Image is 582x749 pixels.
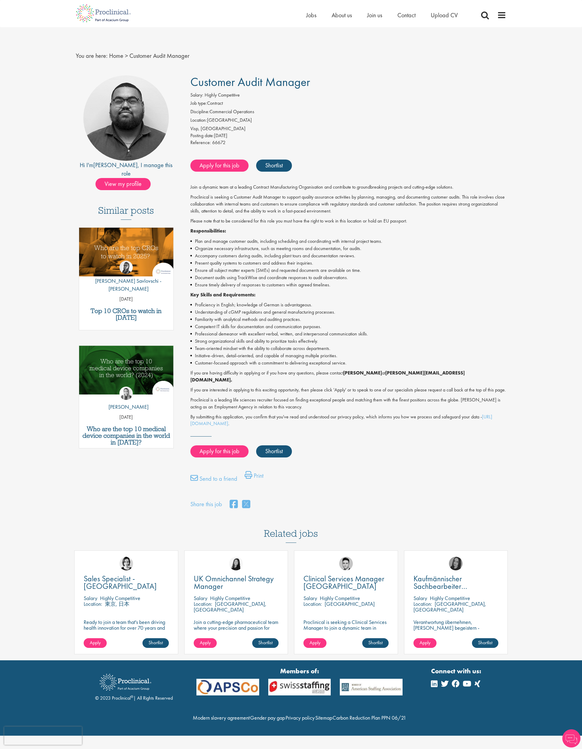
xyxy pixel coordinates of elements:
[119,387,133,400] img: Hannah Burke
[256,160,292,172] a: Shortlist
[129,52,189,60] span: Customer Audit Manager
[230,498,238,511] a: share on facebook
[194,638,217,648] a: Apply
[84,573,157,591] span: Sales Specialist - [GEOGRAPHIC_DATA]
[95,670,156,695] img: Proclinical Recruitment
[190,228,226,234] strong: Responsibilities:
[79,261,173,295] a: Theodora Savlovschi - Wicks [PERSON_NAME] Savlovschi - [PERSON_NAME]
[309,639,320,646] span: Apply
[413,595,427,602] span: Salary
[95,669,173,702] div: © 2023 Proclinical | All Rights Reserved
[83,75,169,161] img: imeage of recruiter Ashley Bennett
[119,557,133,570] img: Nic Choa
[339,557,353,570] img: Connor Lynes
[420,639,430,646] span: Apply
[303,600,322,607] span: Location:
[190,370,507,384] p: If you are having difficulty in applying or if you have any questions, please contact at
[472,638,498,648] a: Shortlist
[194,619,279,642] p: Join a cutting-edge pharmaceutical team where your precision and passion for strategy will help s...
[190,316,507,323] li: Familiarity with analytical methods and auditing practices.
[320,595,360,602] p: Highly Competitive
[562,729,580,747] img: Chatbot
[190,445,249,457] a: Apply for this job
[142,638,169,648] a: Shortlist
[79,346,173,394] img: Top 10 Medical Device Companies 2024
[210,595,250,602] p: Highly Competitive
[84,638,107,648] a: Apply
[82,308,170,321] a: Top 10 CROs to watch in [DATE]
[84,595,97,602] span: Salary
[335,679,407,695] img: APSCo
[190,359,507,367] li: Customer-focused approach with a commitment to delivering exceptional service.
[303,638,326,648] a: Apply
[98,205,154,220] h3: Similar posts
[325,600,375,607] p: [GEOGRAPHIC_DATA]
[190,309,507,316] li: Understanding of cGMP regulations and general manufacturing processes.
[190,281,507,289] li: Ensure timely delivery of responses to customers within agreed timelines.
[109,52,123,60] a: breadcrumb link
[332,11,352,19] a: About us
[194,575,279,590] a: UK Omnichannel Strategy Manager
[413,573,467,599] span: Kaufmännischer Sachbearbeiter (m/w/div.)
[190,108,507,117] li: Commercial Operations
[367,11,382,19] a: Join us
[303,619,389,636] p: Proclinical is seeking a Clinical Services Manager to join a dynamic team in [GEOGRAPHIC_DATA].
[95,179,157,187] a: View my profile
[190,100,207,107] label: Job type:
[252,638,279,648] a: Shortlist
[245,471,263,483] a: Print
[190,92,203,99] label: Salary:
[190,132,507,139] div: [DATE]
[431,11,458,19] a: Upload CV
[430,595,470,602] p: Highly Competitive
[100,595,140,602] p: Highly Competitive
[190,259,507,267] li: Present quality systems to customers and address their inquiries.
[76,52,108,60] span: You are here:
[205,92,240,98] span: Highly Competitive
[119,261,133,274] img: Theodora Savlovschi - Wicks
[264,513,318,543] h3: Related jobs
[125,52,128,60] span: >
[306,11,316,19] a: Jobs
[190,132,214,139] span: Posting date:
[200,639,211,646] span: Apply
[449,557,463,570] a: Anna Klemencic
[362,638,389,648] a: Shortlist
[190,274,507,281] li: Document audits using TrackWise and coordinate responses to audit observations.
[190,330,507,338] li: Professional demeanor with excellent verbal, written, and interpersonal communication skills.
[303,573,384,591] span: Clinical Services Manager [GEOGRAPHIC_DATA]
[242,498,250,511] a: share on twitter
[193,714,250,721] a: Modern slavery agreement
[397,11,416,19] span: Contact
[79,346,173,399] a: Link to a post
[431,666,483,676] strong: Connect with us:
[190,125,507,132] div: Visp, [GEOGRAPHIC_DATA]
[413,575,499,590] a: Kaufmännischer Sachbearbeiter (m/w/div.)
[190,414,492,427] a: [URL][DOMAIN_NAME]
[413,638,436,648] a: Apply
[190,414,507,427] p: By submitting this application, you confirm that you've read and understood our privacy policy, w...
[190,474,237,486] a: Send to a friend
[190,301,507,309] li: Proficiency in English; knowledge of German is advantageous.
[190,252,507,259] li: Accompany customers during audits, including plant tours and documentation reviews.
[286,714,315,721] a: Privacy policy
[190,108,209,115] label: Discipline:
[79,296,173,303] p: [DATE]
[212,139,226,146] span: 66672
[105,600,129,607] p: 東京, 日本
[315,714,332,721] a: Sitemap
[190,338,507,345] li: Strong organizational skills and ability to prioritize tasks effectively.
[303,575,389,590] a: Clinical Services Manager [GEOGRAPHIC_DATA]
[90,639,101,646] span: Apply
[190,194,507,215] p: Proclinical is seeking a Customer Audit Manager to support quality assurance activities by planni...
[93,161,138,169] a: [PERSON_NAME]
[190,117,207,124] label: Location:
[303,595,317,602] span: Salary
[190,370,465,383] strong: [PERSON_NAME][EMAIL_ADDRESS][DOMAIN_NAME].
